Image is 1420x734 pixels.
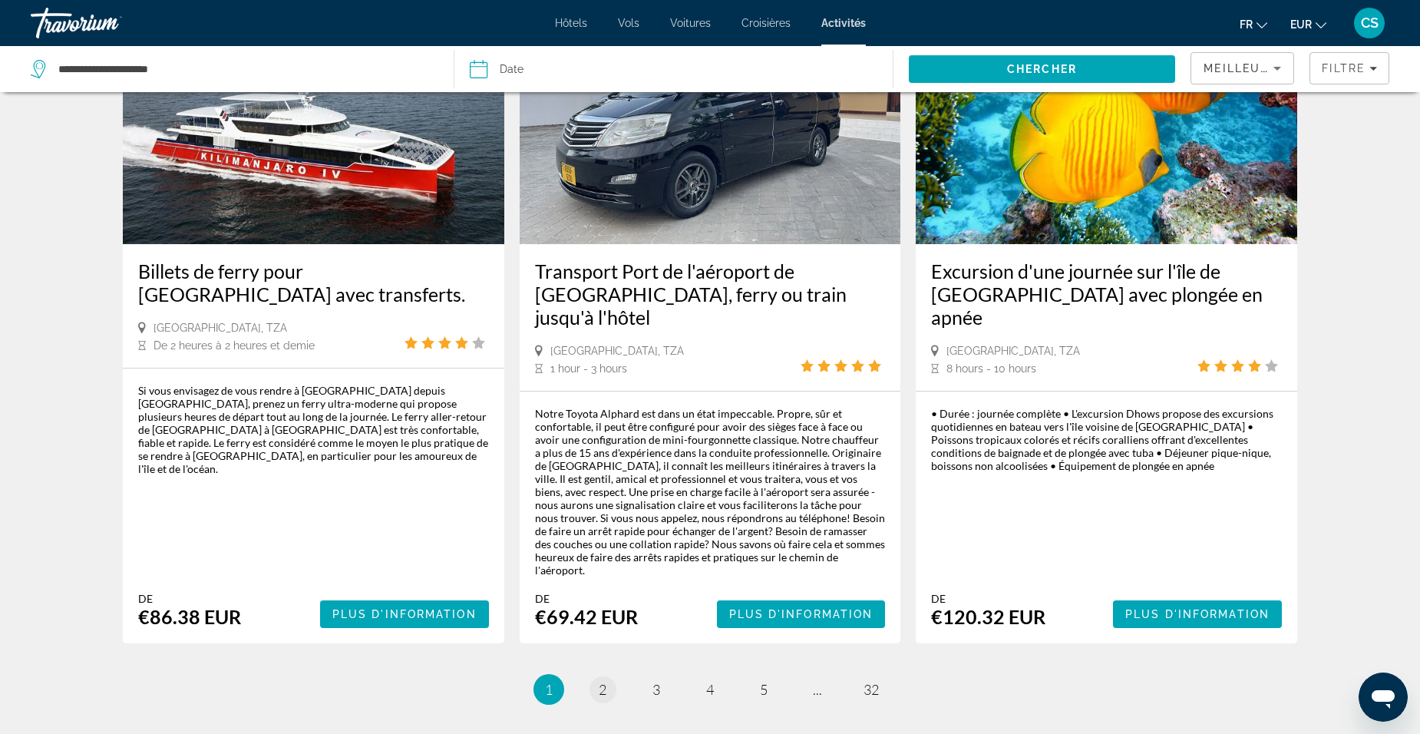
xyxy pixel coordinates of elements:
iframe: Bouton de lancement de la fenêtre de messagerie [1359,673,1408,722]
span: ... [813,681,822,698]
div: €69.42 EUR [535,605,638,628]
span: EUR [1290,18,1312,31]
span: Chercher [1007,63,1077,75]
span: Meilleures ventes [1204,62,1342,74]
button: Plus d'information [1113,600,1282,628]
span: Plus d'information [332,608,477,620]
span: [GEOGRAPHIC_DATA], TZA [154,322,287,334]
button: DateDate [470,46,893,92]
a: Billets de ferry pour [GEOGRAPHIC_DATA] avec transferts. [138,260,489,306]
span: 32 [864,681,879,698]
div: Si vous envisagez de vous rendre à [GEOGRAPHIC_DATA] depuis [GEOGRAPHIC_DATA], prenez un ferry ul... [138,384,489,475]
mat-select: Sort by [1204,59,1281,78]
button: User Menu [1349,7,1389,39]
a: Hôtels [555,17,587,29]
span: 2 [599,681,606,698]
a: Travorium [31,3,184,43]
span: De 2 heures à 2 heures et demie [154,339,315,352]
div: Notre Toyota Alphard est dans un état impeccable. Propre, sûr et confortable, il peut être config... [535,407,886,577]
button: Change currency [1290,13,1326,35]
a: Excursion d'une journée sur l'île de [GEOGRAPHIC_DATA] avec plongée en apnée [931,260,1282,329]
span: CS [1361,15,1379,31]
button: Plus d'information [717,600,886,628]
button: Search [909,55,1176,83]
span: Plus d'information [729,608,873,620]
span: Plus d'information [1125,608,1270,620]
div: €86.38 EUR [138,605,241,628]
a: Vols [618,17,639,29]
a: Voitures [670,17,711,29]
div: €120.32 EUR [931,605,1045,628]
div: • Durée : journée complète • L'excursion Dhows propose des excursions quotidiennes en bateau vers... [931,407,1282,472]
div: De [931,592,1045,605]
button: Plus d'information [320,600,489,628]
nav: Pagination [123,674,1297,705]
div: De [138,592,241,605]
button: Change language [1240,13,1267,35]
div: De [535,592,638,605]
button: Filters [1309,52,1389,84]
input: Search destination [57,58,431,81]
span: [GEOGRAPHIC_DATA], TZA [946,345,1080,357]
span: 1 [545,681,553,698]
span: 5 [760,681,768,698]
span: Filtre [1322,62,1366,74]
a: Croisières [741,17,791,29]
span: fr [1240,18,1253,31]
span: [GEOGRAPHIC_DATA], TZA [550,345,684,357]
span: 8 hours - 10 hours [946,362,1036,375]
a: Activités [821,17,866,29]
span: 3 [652,681,660,698]
span: 1 hour - 3 hours [550,362,627,375]
a: Transport Port de l'aéroport de [GEOGRAPHIC_DATA], ferry ou train jusqu'à l'hôtel [535,260,886,329]
span: 4 [706,681,714,698]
